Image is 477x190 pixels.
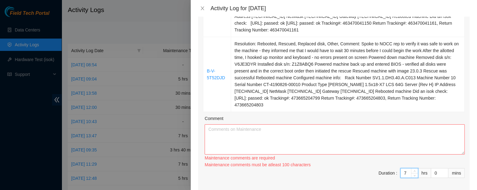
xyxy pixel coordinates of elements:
[418,168,431,178] div: hrs
[205,161,465,168] div: Maintenance comments must be atleast 100 characters
[413,174,417,177] span: down
[411,173,418,178] span: Decrease Value
[413,169,417,173] span: up
[200,6,205,11] span: close
[411,168,418,173] span: Increase Value
[378,170,397,176] div: Duration :
[205,115,223,122] label: Comment
[207,68,225,80] a: B-V-5T52DJD
[210,5,470,12] div: Activity Log for [DATE]
[205,124,465,155] textarea: Comment
[205,155,465,161] div: Maintenance comments are required
[231,37,465,112] td: Resolution: Rebooted, Rescued, Replaced disk, Other, Comment: Spoke to NOCC rep to verify it was ...
[448,168,465,178] div: mins
[198,6,207,11] button: Close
